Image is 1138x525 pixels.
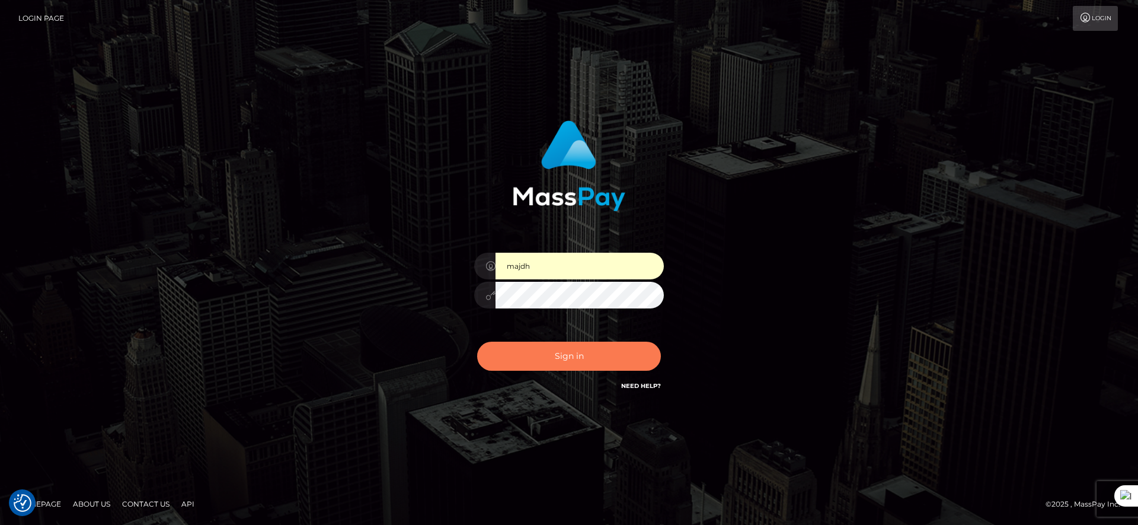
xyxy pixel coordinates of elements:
[621,382,661,390] a: Need Help?
[14,494,31,512] img: Revisit consent button
[14,494,31,512] button: Consent Preferences
[18,6,64,31] a: Login Page
[513,120,625,211] img: MassPay Login
[177,495,199,513] a: API
[68,495,115,513] a: About Us
[477,342,661,371] button: Sign in
[496,253,664,279] input: Username...
[1073,6,1118,31] a: Login
[117,495,174,513] a: Contact Us
[1046,498,1129,511] div: © 2025 , MassPay Inc.
[13,495,66,513] a: Homepage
